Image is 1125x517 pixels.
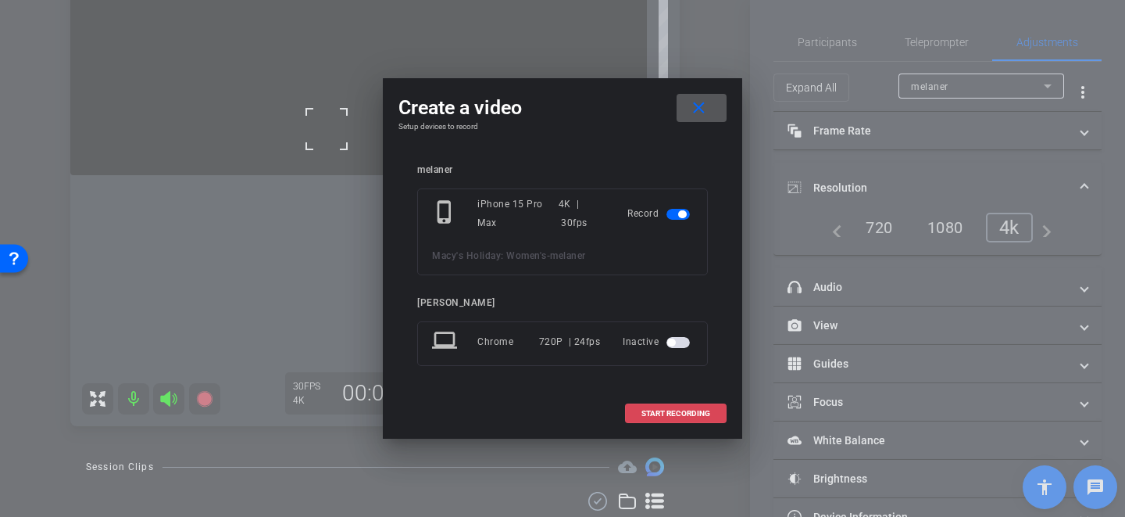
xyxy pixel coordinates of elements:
[625,404,727,423] button: START RECORDING
[477,328,539,356] div: Chrome
[539,328,601,356] div: 720P | 24fps
[477,195,559,232] div: iPhone 15 Pro Max
[432,250,547,261] span: Macy's Holiday: Women's
[623,328,693,356] div: Inactive
[689,99,709,118] mat-icon: close
[627,195,693,232] div: Record
[417,297,708,309] div: [PERSON_NAME]
[559,195,605,232] div: 4K | 30fps
[417,164,708,176] div: melaner
[432,199,460,228] mat-icon: phone_iphone
[547,250,551,261] span: -
[550,250,586,261] span: melaner
[641,410,710,418] span: START RECORDING
[398,122,727,131] h4: Setup devices to record
[398,94,727,122] div: Create a video
[432,328,460,356] mat-icon: laptop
